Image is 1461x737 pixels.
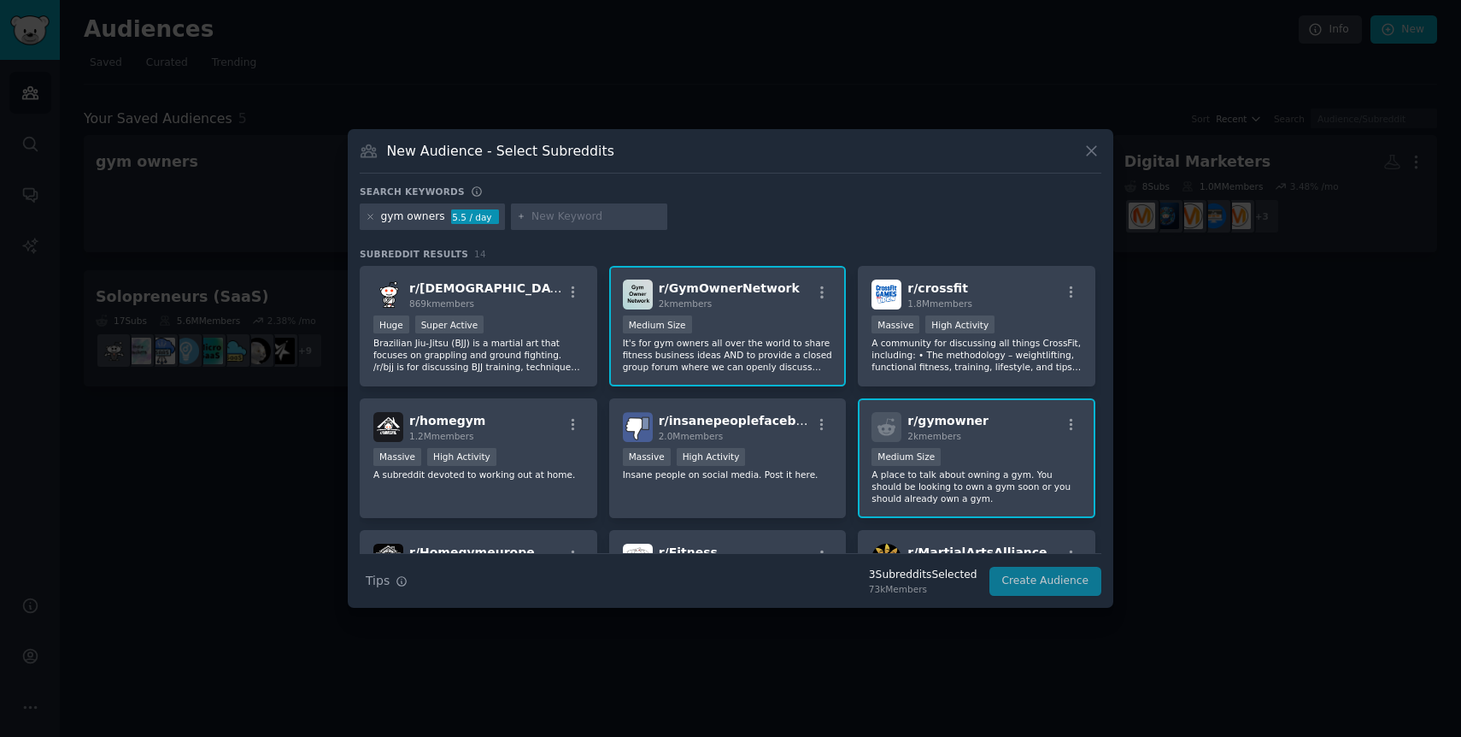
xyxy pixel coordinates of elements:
[360,248,468,260] span: Subreddit Results
[415,315,484,333] div: Super Active
[373,469,584,481] p: A subreddit devoted to working out at home.
[871,448,941,466] div: Medium Size
[871,337,1082,373] p: A community for discussing all things CrossFit, including: • The methodology – weightlifting, fun...
[451,209,499,225] div: 5.5 / day
[907,298,972,309] span: 1.8M members
[623,448,671,466] div: Massive
[373,544,403,574] img: Homegymeurope
[409,545,535,559] span: r/ Homegymeurope
[474,249,486,259] span: 14
[907,431,961,441] span: 2k members
[659,281,800,295] span: r/ GymOwnerNetwork
[360,186,465,198] h3: Search keywords
[623,280,653,310] img: GymOwnerNetwork
[623,315,692,333] div: Medium Size
[907,414,989,427] span: r/ gymowner
[623,544,653,574] img: Fitness
[907,281,968,295] span: r/ crossfit
[659,298,713,309] span: 2k members
[427,448,496,466] div: High Activity
[869,583,977,595] div: 73k Members
[871,280,901,310] img: crossfit
[373,315,409,333] div: Huge
[907,545,1047,559] span: r/ MartialArtsAlliance
[623,412,653,442] img: insanepeoplefacebook
[623,469,833,481] p: Insane people on social media. Post it here.
[677,448,746,466] div: High Activity
[409,281,572,295] span: r/ [DEMOGRAPHIC_DATA]
[869,568,977,583] div: 3 Subreddit s Selected
[366,572,390,590] span: Tips
[360,566,414,596] button: Tips
[409,414,485,427] span: r/ homegym
[531,209,661,225] input: New Keyword
[373,412,403,442] img: homegym
[373,448,421,466] div: Massive
[871,469,1082,504] p: A place to talk about owning a gym. You should be looking to own a gym soon or you should already...
[381,209,445,225] div: gym owners
[871,544,901,574] img: MartialArtsAlliance
[373,280,403,310] img: bjj
[659,414,820,427] span: r/ insanepeoplefacebook
[925,315,995,333] div: High Activity
[409,431,474,441] span: 1.2M members
[623,337,833,373] p: It's for gym owners all over the world to share fitness business ideas AND to provide a closed gr...
[659,545,718,559] span: r/ Fitness
[409,298,474,309] span: 869k members
[659,431,724,441] span: 2.0M members
[387,142,614,160] h3: New Audience - Select Subreddits
[871,315,919,333] div: Massive
[373,337,584,373] p: Brazilian Jiu-Jitsu (BJJ) is a martial art that focuses on grappling and ground fighting. /r/bjj ...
